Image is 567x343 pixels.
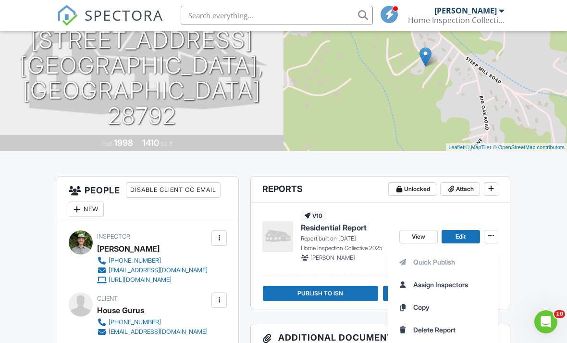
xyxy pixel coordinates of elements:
span: Inspector [97,233,130,240]
a: [EMAIL_ADDRESS][DOMAIN_NAME] [97,266,208,275]
div: [PHONE_NUMBER] [109,318,161,326]
h1: [STREET_ADDRESS] [GEOGRAPHIC_DATA], [GEOGRAPHIC_DATA] 28792 [15,27,268,129]
div: | [446,143,567,152]
span: 10 [554,310,565,318]
span: sq. ft. [160,140,174,147]
div: [EMAIL_ADDRESS][DOMAIN_NAME] [109,328,208,336]
span: Built [102,140,112,147]
div: 1410 [142,138,159,148]
div: [PERSON_NAME] [97,241,160,256]
div: [URL][DOMAIN_NAME] [109,276,172,284]
div: House Gurus [97,303,144,318]
a: © MapTiler [466,144,492,150]
div: Home Inspection Collective [408,15,504,25]
a: [EMAIL_ADDRESS][DOMAIN_NAME] [97,327,208,337]
a: [PHONE_NUMBER] [97,256,208,266]
img: The Best Home Inspection Software - Spectora [57,5,78,26]
a: Leaflet [448,144,464,150]
div: Disable Client CC Email [126,182,221,198]
a: [URL][DOMAIN_NAME] [97,275,208,285]
div: 1998 [114,138,133,148]
div: [PERSON_NAME] [434,6,497,15]
div: New [69,202,104,217]
input: Search everything... [181,6,373,25]
span: Client [97,295,118,302]
a: © OpenStreetMap contributors [493,144,565,150]
h3: People [57,177,238,223]
div: [PHONE_NUMBER] [109,257,161,265]
a: [PHONE_NUMBER] [97,318,208,327]
iframe: Intercom live chat [534,310,557,333]
div: [EMAIL_ADDRESS][DOMAIN_NAME] [109,267,208,274]
a: SPECTORA [57,13,163,33]
span: SPECTORA [85,5,163,25]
